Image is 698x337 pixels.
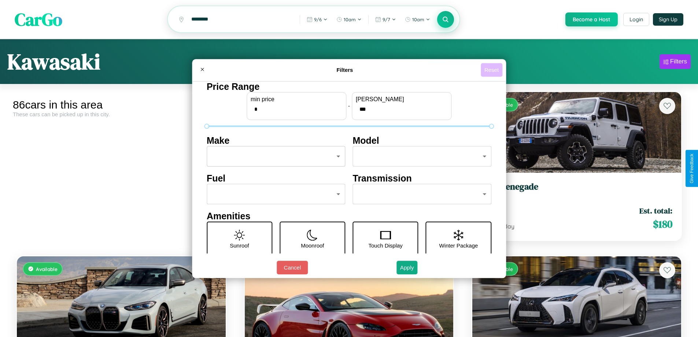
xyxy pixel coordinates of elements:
[348,101,350,111] p: -
[301,241,324,250] p: Moonroof
[412,17,424,22] span: 10am
[565,12,618,26] button: Become a Host
[401,14,434,25] button: 10am
[36,266,58,272] span: Available
[314,17,322,22] span: 9 / 6
[653,13,683,26] button: Sign Up
[481,182,672,192] h3: Jeep Renegade
[368,241,402,250] p: Touch Display
[207,81,491,92] h4: Price Range
[277,261,308,274] button: Cancel
[481,182,672,199] a: Jeep Renegade2018
[207,173,346,184] h4: Fuel
[481,63,502,77] button: Reset
[356,96,447,103] label: [PERSON_NAME]
[396,261,418,274] button: Apply
[439,241,478,250] p: Winter Package
[7,47,100,77] h1: Kawasaki
[670,58,687,65] div: Filters
[383,17,390,22] span: 9 / 7
[660,54,691,69] button: Filters
[303,14,331,25] button: 9/6
[333,14,365,25] button: 10am
[623,13,649,26] button: Login
[639,205,672,216] span: Est. total:
[207,211,491,221] h4: Amenities
[207,135,346,146] h4: Make
[13,111,230,117] div: These cars can be picked up in this city.
[15,7,62,32] span: CarGo
[372,14,400,25] button: 9/7
[653,217,672,231] span: $ 180
[344,17,356,22] span: 10am
[689,154,694,183] div: Give Feedback
[251,96,342,103] label: min price
[353,173,492,184] h4: Transmission
[230,241,249,250] p: Sunroof
[499,223,514,230] span: / day
[209,67,481,73] h4: Filters
[13,99,230,111] div: 86 cars in this area
[353,135,492,146] h4: Model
